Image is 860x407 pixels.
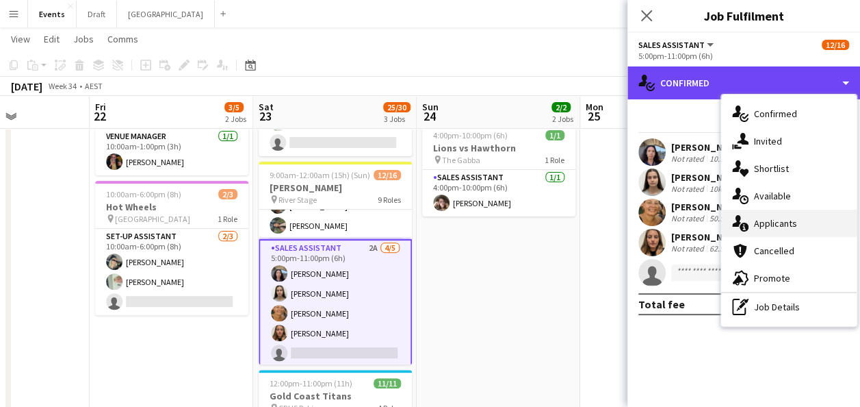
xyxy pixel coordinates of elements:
[627,66,860,99] div: Confirmed
[28,1,77,27] button: Events
[707,213,738,224] div: 50.5km
[422,142,575,154] h3: Lions vs Hawthorn
[422,122,575,217] app-job-card: 4:00pm-10:00pm (6h)1/1Lions vs Hawthorn The Gabba1 RoleSales Assistant1/14:00pm-10:00pm (6h)[PERS...
[257,108,274,124] span: 23
[225,114,246,124] div: 2 Jobs
[117,1,215,27] button: [GEOGRAPHIC_DATA]
[721,100,857,127] div: Confirmed
[671,141,744,153] div: [PERSON_NAME]
[384,114,410,124] div: 3 Jobs
[95,129,248,175] app-card-role: Venue Manager1/110:00am-1:00pm (3h)[PERSON_NAME]
[95,229,248,315] app-card-role: Set-up Assistant2/310:00am-6:00pm (8h)[PERSON_NAME][PERSON_NAME]
[707,153,738,164] div: 10.1km
[85,81,103,91] div: AEST
[545,130,564,140] span: 1/1
[95,181,248,315] app-job-card: 10:00am-6:00pm (8h)2/3Hot Wheels [GEOGRAPHIC_DATA]1 RoleSet-up Assistant2/310:00am-6:00pm (8h)[PE...
[420,108,439,124] span: 24
[671,231,761,243] div: [PERSON_NAME]
[95,101,106,113] span: Fri
[721,237,857,264] div: Cancelled
[378,195,401,205] span: 9 Roles
[218,214,237,224] span: 1 Role
[11,33,30,45] span: View
[77,1,117,27] button: Draft
[638,297,685,311] div: Total fee
[551,102,571,112] span: 2/2
[45,81,79,91] span: Week 34
[224,102,244,112] span: 3/5
[44,33,60,45] span: Edit
[442,155,480,165] span: The Gabba
[270,170,370,180] span: 9:00am-12:00am (15h) (Sun)
[638,40,705,50] span: Sales Assistant
[671,201,761,213] div: [PERSON_NAME]
[95,201,248,213] h3: Hot Wheels
[73,33,94,45] span: Jobs
[259,101,274,113] span: Sat
[638,40,716,50] button: Sales Assistant
[627,7,860,25] h3: Job Fulfilment
[259,390,412,402] h3: Gold Coast Titans
[374,378,401,388] span: 11/11
[671,171,744,184] div: [PERSON_NAME]
[545,155,564,165] span: 1 Role
[707,184,731,194] div: 10km
[5,30,36,48] a: View
[584,108,603,124] span: 25
[721,210,857,237] div: Applicants
[721,182,857,210] div: Available
[721,155,857,182] div: Shortlist
[259,182,412,194] h3: [PERSON_NAME]
[638,51,849,61] div: 5:00pm-11:00pm (6h)
[422,170,575,217] app-card-role: Sales Assistant1/14:00pm-10:00pm (6h)[PERSON_NAME]
[259,162,412,365] app-job-card: 9:00am-12:00am (15h) (Sun)12/16[PERSON_NAME] River Stage9 RolesSales Assistant3/33:00pm-11:00pm (...
[552,114,573,124] div: 2 Jobs
[707,243,738,254] div: 62.5km
[259,239,412,368] app-card-role: Sales Assistant2A4/55:00pm-11:00pm (6h)[PERSON_NAME][PERSON_NAME][PERSON_NAME][PERSON_NAME]
[671,243,707,254] div: Not rated
[218,189,237,199] span: 2/3
[671,184,707,194] div: Not rated
[93,108,106,124] span: 22
[822,40,849,50] span: 12/16
[721,127,857,155] div: Invited
[721,264,857,292] div: Promote
[433,130,508,140] span: 4:00pm-10:00pm (6h)
[671,153,707,164] div: Not rated
[383,102,411,112] span: 25/30
[721,293,857,321] div: Job Details
[11,79,42,93] div: [DATE]
[106,189,181,199] span: 10:00am-6:00pm (8h)
[102,30,144,48] a: Comms
[422,101,439,113] span: Sun
[107,33,138,45] span: Comms
[38,30,65,48] a: Edit
[671,213,707,224] div: Not rated
[115,214,190,224] span: [GEOGRAPHIC_DATA]
[68,30,99,48] a: Jobs
[270,378,352,388] span: 12:00pm-11:00pm (11h)
[278,195,317,205] span: River Stage
[586,101,603,113] span: Mon
[374,170,401,180] span: 12/16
